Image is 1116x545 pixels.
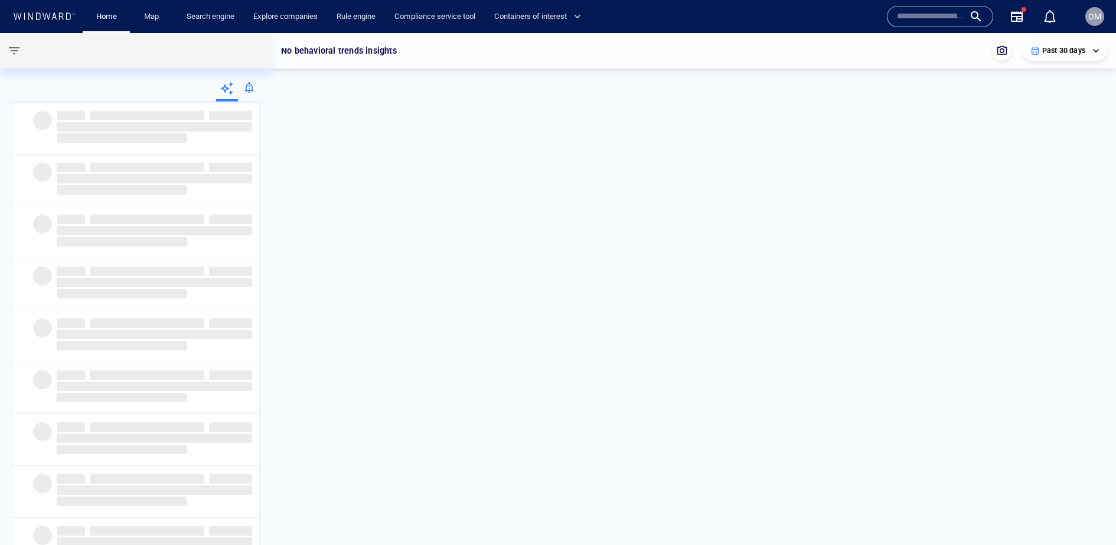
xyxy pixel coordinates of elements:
span: ‌ [57,485,252,495]
span: ‌ [57,319,85,328]
button: Home [87,6,125,27]
button: Containers of interest [490,6,591,27]
span: Containers of interest [494,10,581,24]
span: ‌ [209,370,252,380]
span: ‌ [57,278,252,287]
span: ‌ [57,289,187,298]
span: ‌ [57,445,187,454]
span: ‌ [57,111,85,120]
span: ‌ [209,111,252,120]
span: ‌ [209,215,252,224]
span: ‌ [90,370,204,380]
span: ‌ [57,474,85,484]
span: ‌ [57,393,187,402]
button: Map [135,6,172,27]
span: ‌ [33,422,52,441]
span: ‌ [209,267,252,276]
span: ‌ [90,474,204,484]
span: ‌ [33,163,52,182]
span: ‌ [57,497,187,506]
span: ‌ [57,382,252,391]
button: OM [1083,5,1107,28]
span: ‌ [33,215,52,234]
span: ‌ [57,174,252,183]
span: ‌ [90,422,204,432]
span: ‌ [57,215,85,224]
span: OM [1088,12,1101,21]
a: Explore companies [249,6,322,27]
span: ‌ [90,111,204,120]
span: ‌ [57,330,252,339]
span: ‌ [57,422,85,432]
span: ‌ [33,474,52,493]
span: ‌ [209,526,252,536]
span: ‌ [57,133,187,143]
span: ‌ [33,370,52,389]
span: ‌ [209,319,252,328]
span: ‌ [90,526,204,536]
a: Rule engine [332,6,380,27]
span: ‌ [57,185,187,195]
a: Map [139,6,168,27]
div: Notification center [1043,9,1057,24]
p: No behavioral trends insights [281,44,397,58]
span: ‌ [90,215,204,224]
a: Compliance service tool [390,6,480,27]
span: ‌ [57,267,85,276]
span: ‌ [209,422,252,432]
div: Past 30 days [1030,45,1099,56]
span: ‌ [57,526,85,536]
span: ‌ [33,111,52,130]
a: Home [92,6,122,27]
span: ‌ [90,319,204,328]
span: ‌ [57,237,187,247]
p: Past 30 days [1042,45,1085,56]
span: ‌ [90,267,204,276]
span: ‌ [209,474,252,484]
span: ‌ [33,267,52,285]
span: ‌ [33,526,52,545]
span: ‌ [57,122,252,132]
span: ‌ [90,163,204,172]
span: ‌ [57,163,85,172]
a: Search engine [182,6,239,27]
span: ‌ [209,163,252,172]
span: ‌ [57,370,85,380]
span: ‌ [57,434,252,443]
span: ‌ [57,341,187,350]
span: ‌ [33,319,52,337]
span: ‌ [57,226,252,235]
